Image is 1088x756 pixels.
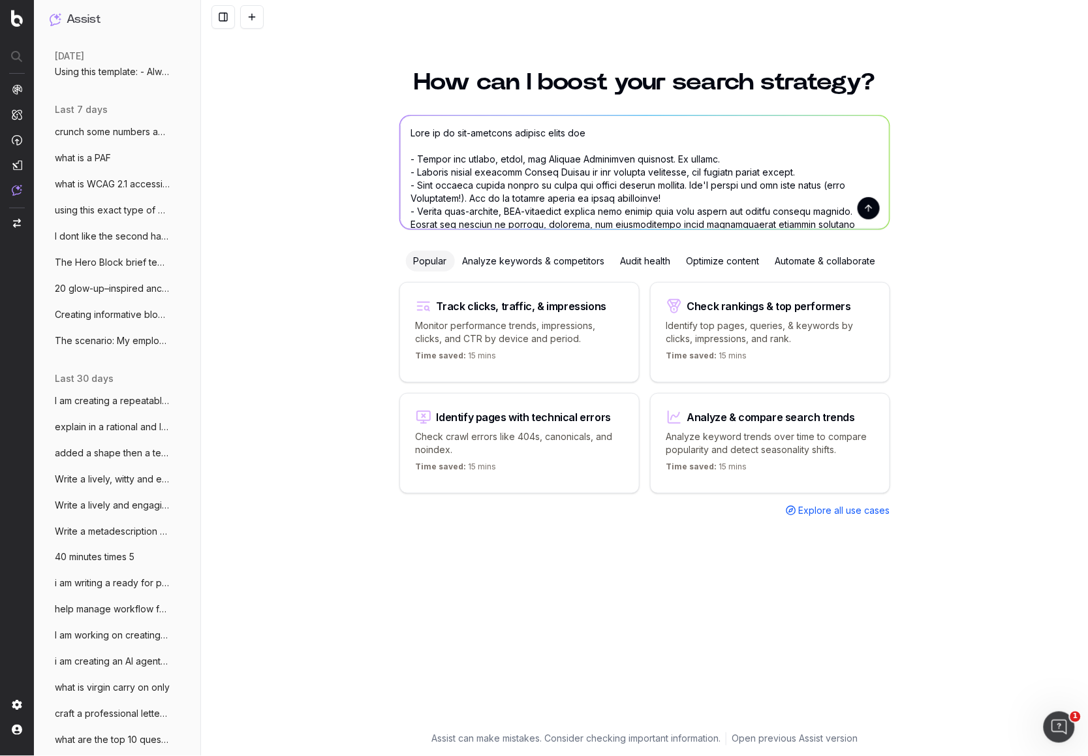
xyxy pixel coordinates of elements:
span: Write a lively and engaging metadescript [55,499,170,512]
textarea: Lore ip do sit-ametcons adipisc elits doe - Tempor inc utlabo, etdol, mag Aliquae Adminimven quis... [400,116,890,229]
span: help manage workflow for this - includin [55,603,170,616]
button: Using this template: - Always use simple [44,61,191,82]
img: Intelligence [12,109,22,120]
span: added a shape then a text box within on [55,447,170,460]
div: Optimize content [679,251,768,272]
a: Explore all use cases [786,504,890,517]
button: I am creating a repeatable prompt to gen [44,390,191,411]
div: Analyze keywords & competitors [455,251,613,272]
div: Check rankings & top performers [687,301,852,311]
span: Explore all use cases [799,504,890,517]
p: Identify top pages, queries, & keywords by clicks, impressions, and rank. [666,319,874,345]
button: what are the top 10 questions that shoul [44,730,191,751]
span: Write a lively, witty and engaging meta [55,473,170,486]
span: [DATE] [55,50,84,63]
span: i am creating an AI agent for seo conten [55,655,170,669]
button: i am writing a ready for pick up email w [44,573,191,594]
div: Track clicks, traffic, & impressions [437,301,607,311]
button: what is WCAG 2.1 accessibility requireme [44,174,191,195]
span: using this exact type of content templat [55,204,170,217]
button: what is a PAF [44,148,191,168]
img: Activation [12,134,22,146]
button: i am creating an AI agent for seo conten [44,652,191,672]
p: Monitor performance trends, impressions, clicks, and CTR by device and period. [416,319,623,345]
button: explain in a rational and logical manner [44,417,191,437]
span: what is a PAF [55,151,111,165]
span: 20 glow-up–inspired anchor text lines fo [55,282,170,295]
span: what is virgin carry on only [55,682,170,695]
img: Assist [50,13,61,25]
p: Analyze keyword trends over time to compare popularity and detect seasonality shifts. [666,430,874,456]
button: The Hero Block brief template Engaging [44,252,191,273]
iframe: Intercom live chat [1044,712,1075,743]
button: Write a metadescription for [PERSON_NAME] [44,521,191,542]
button: Creating informative block (of this leng [44,304,191,325]
span: Write a metadescription for [PERSON_NAME] [55,525,170,538]
div: Popular [406,251,455,272]
p: Assist can make mistakes. Consider checking important information. [431,732,721,746]
button: what is virgin carry on only [44,678,191,699]
button: help manage workflow for this - includin [44,599,191,620]
p: 15 mins [666,351,747,366]
h1: Assist [67,10,101,29]
img: My account [12,725,22,735]
p: 15 mins [416,351,497,366]
span: what are the top 10 questions that shoul [55,734,170,747]
div: Identify pages with technical errors [437,412,612,422]
button: craft a professional letter for chargepb [44,704,191,725]
span: I dont like the second half of this sent [55,230,170,243]
span: I am working on creating sub category co [55,629,170,642]
button: Assist [50,10,185,29]
button: added a shape then a text box within on [44,443,191,464]
span: last 30 days [55,372,114,385]
div: Analyze & compare search trends [687,412,856,422]
button: 40 minutes times 5 [44,547,191,568]
span: Time saved: [416,462,467,471]
button: I am working on creating sub category co [44,625,191,646]
p: 15 mins [416,462,497,477]
span: Time saved: [666,462,717,471]
button: 20 glow-up–inspired anchor text lines fo [44,278,191,299]
span: Using this template: - Always use simple [55,65,170,78]
span: 1 [1070,712,1081,722]
span: Time saved: [666,351,717,360]
span: I am creating a repeatable prompt to gen [55,394,170,407]
img: Assist [12,185,22,196]
span: Creating informative block (of this leng [55,308,170,321]
div: Audit health [613,251,679,272]
span: what is WCAG 2.1 accessibility requireme [55,178,170,191]
button: using this exact type of content templat [44,200,191,221]
img: Setting [12,700,22,710]
button: Write a lively, witty and engaging meta [44,469,191,490]
p: Check crawl errors like 404s, canonicals, and noindex. [416,430,623,456]
span: The scenario: My employee is on to a sec [55,334,170,347]
span: Time saved: [416,351,467,360]
p: 15 mins [666,462,747,477]
span: The Hero Block brief template Engaging [55,256,170,269]
button: Write a lively and engaging metadescript [44,495,191,516]
span: i am writing a ready for pick up email w [55,577,170,590]
button: I dont like the second half of this sent [44,226,191,247]
a: Open previous Assist version [732,732,858,746]
img: Analytics [12,84,22,95]
span: last 7 days [55,103,108,116]
img: Studio [12,160,22,170]
button: crunch some numbers and gather data to g [44,121,191,142]
span: craft a professional letter for chargepb [55,708,170,721]
button: The scenario: My employee is on to a sec [44,330,191,351]
span: explain in a rational and logical manner [55,420,170,433]
img: Botify logo [11,10,23,27]
span: crunch some numbers and gather data to g [55,125,170,138]
span: 40 minutes times 5 [55,551,134,564]
img: Switch project [13,219,21,228]
h1: How can I boost your search strategy? [399,71,890,94]
div: Automate & collaborate [768,251,884,272]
